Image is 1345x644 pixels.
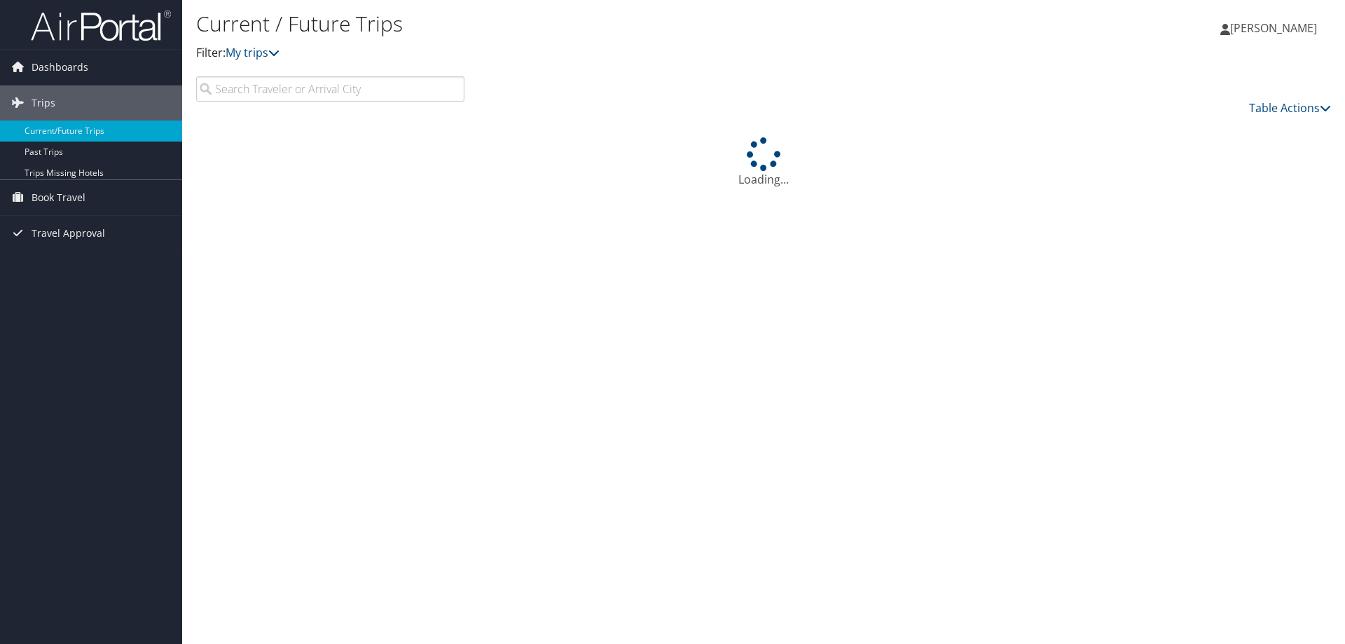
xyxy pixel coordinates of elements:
span: [PERSON_NAME] [1230,20,1317,36]
span: Book Travel [32,180,85,215]
span: Dashboards [32,50,88,85]
h1: Current / Future Trips [196,9,953,39]
span: Travel Approval [32,216,105,251]
input: Search Traveler or Arrival City [196,76,464,102]
img: airportal-logo.png [31,9,171,42]
a: Table Actions [1249,100,1331,116]
a: My trips [226,45,280,60]
p: Filter: [196,44,953,62]
a: [PERSON_NAME] [1220,7,1331,49]
div: Loading... [196,137,1331,188]
span: Trips [32,85,55,121]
